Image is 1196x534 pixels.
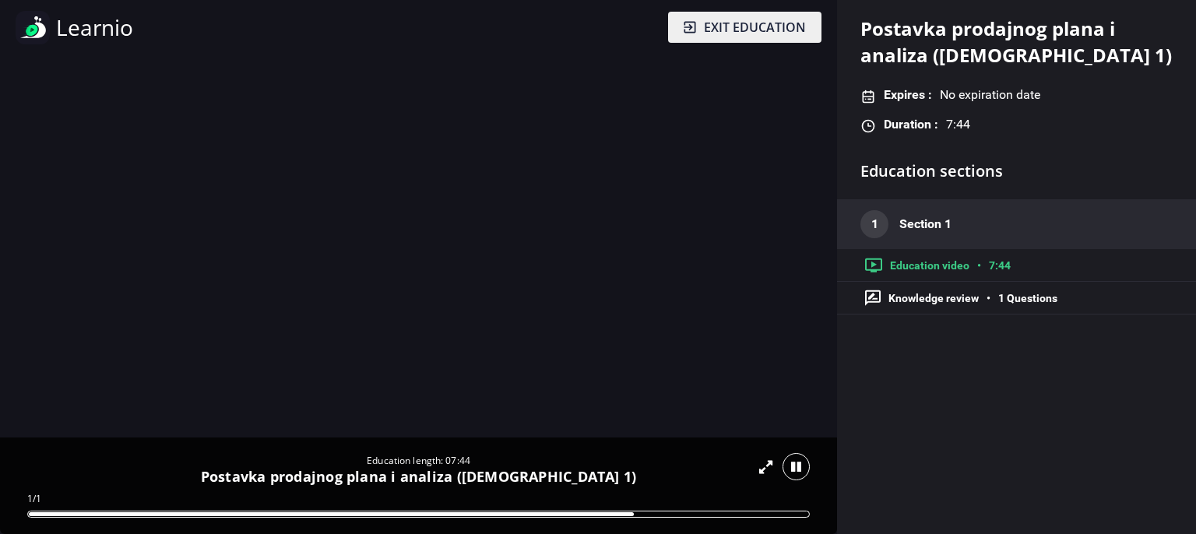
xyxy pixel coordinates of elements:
span: Learnio [56,14,133,40]
span: 1 Questions [998,289,1057,307]
span: Exit education [704,18,806,37]
img: quiz-icon [865,290,881,306]
span: Expires : [884,86,932,104]
div: Postavka prodajnog plana i analiza ([DEMOGRAPHIC_DATA] 1) [201,469,637,484]
span: Knowledge review [888,289,979,307]
div: Education length: 07:44 [201,453,637,469]
span: 1 [871,212,878,237]
span: Duration : [884,115,938,134]
div: 1/1 [27,491,810,507]
button: Exit education [668,12,821,43]
div: Section 1 [899,215,952,234]
h1: Postavka prodajnog plana i analiza ([DEMOGRAPHIC_DATA] 1) [860,16,1173,69]
img: exit-education-icon [684,21,696,33]
span: No expiration date [940,86,1040,104]
img: education-icon [865,258,882,272]
span: • [987,289,990,307]
span: • [977,256,981,275]
a: Learnio [16,11,133,44]
span: 7:44 [989,256,1011,275]
span: Education video [890,256,969,275]
h1: Education sections [860,162,1173,181]
span: 7:44 [946,115,970,134]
